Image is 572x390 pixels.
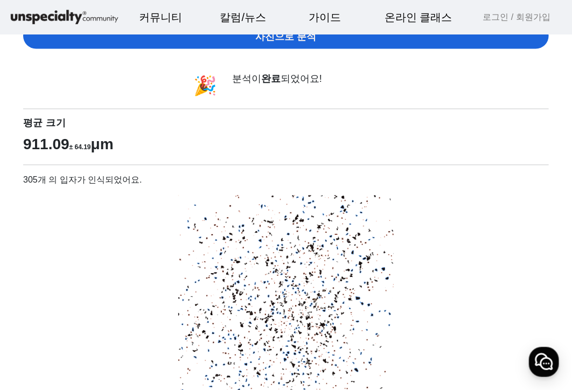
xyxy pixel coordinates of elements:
p: 305개 의 입자가 인식되었어요. [23,174,549,187]
b: 완료 [261,73,281,84]
span: 대화 [99,317,111,326]
a: 가이드 [300,3,350,32]
span: ± 64.19 [69,144,91,151]
a: 칼럼/뉴스 [212,3,275,32]
a: 대화 [71,301,139,328]
img: logo [9,8,120,27]
a: 커뮤니티 [131,3,191,32]
a: 홈 [3,301,71,328]
div: 분석이 되었어요! [232,72,394,100]
a: 온라인 클래스 [376,3,461,32]
span: 홈 [34,317,40,325]
p: 평균 크기 [23,118,549,130]
span: 🎉 [193,75,217,96]
span: 설정 [166,317,179,325]
a: 로그인 / 회원가입 [483,11,550,24]
a: 설정 [139,301,207,328]
p: 911.09 μm [23,134,549,156]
